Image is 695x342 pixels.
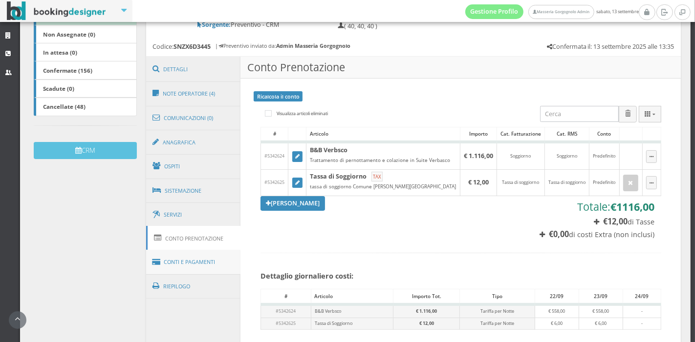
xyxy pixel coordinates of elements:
div: Articolo [306,127,460,141]
b: SNZX6D3445 [174,42,211,51]
td: € 6,00 [579,318,623,330]
label: Visualizza articoli eliminati [265,108,328,120]
span: #5342625 [264,179,284,185]
b: Non Assegnate (0) [43,30,95,38]
td: Tassa di soggiorno [497,170,545,196]
div: # [261,127,288,141]
b: Cancellate (48) [43,102,86,110]
a: Confermate (156) [34,61,137,80]
td: Tassa di Soggiorno [311,318,393,330]
input: Cerca [540,106,619,122]
td: € 558,00 [579,304,623,318]
td: - [623,304,661,318]
button: CRM [34,142,137,159]
a: Dettagli [146,57,241,82]
span: #5342624 [264,153,284,159]
b: € 12,00 [419,320,434,326]
td: Predefinito [589,170,619,196]
b: € [549,229,569,240]
b: Confermate (156) [43,66,92,74]
td: Tariffa per Notte [460,304,535,318]
td: Soggiorno [497,142,545,169]
a: Conti e Pagamenti [146,250,241,275]
span: 12,00 [608,216,628,227]
td: Predefinito [589,142,619,169]
td: Soggiorno [544,142,589,169]
div: Cat. Fatturazione [497,127,544,141]
b: € 12,00 [468,178,489,186]
a: Anagrafica [146,130,241,155]
b: Tassa di Soggiorno [310,172,367,181]
a: Sistemazione [146,178,241,203]
a: Cancellate (48) [34,98,137,116]
div: Articolo [311,289,393,303]
a: Gestione Profilo [465,4,524,19]
a: Note Operatore (4) [146,81,241,106]
b: In attesa (0) [43,48,77,56]
a: Ricalcola il conto [254,91,303,101]
a: Servizi [146,202,241,227]
h5: Codice: [152,43,211,50]
b: Scadute (0) [43,84,74,92]
div: Cat. RMS [545,127,589,141]
b: € [610,200,654,214]
b: € 1.116,00 [464,152,493,160]
td: B&B Verbsco [311,304,393,318]
div: tassa di soggiorno Comune [PERSON_NAME][GEOGRAPHIC_DATA] [310,183,456,190]
td: Tassa di soggiorno [544,170,589,196]
a: Non Assegnate (0) [34,25,137,43]
span: 0,00 [553,229,569,240]
td: Tariffa per Notte [460,318,535,330]
b: Admin Masseria Gorgognolo [276,42,350,49]
div: 23/09 [579,289,623,303]
span: #5342625 [276,320,296,326]
div: Tipo [460,289,535,303]
div: Conto [589,127,619,141]
td: € 6,00 [535,318,579,330]
div: Importo [460,127,497,141]
h5: ( 40, 40, 40 ) [338,22,377,30]
h6: | Preventivo inviato da: [215,43,350,49]
b: Sorgente: [197,20,231,29]
a: Conto Prenotazione [146,226,241,251]
span: #5342624 [276,308,296,314]
a: Comunicazioni (0) [146,105,241,131]
a: In attesa (0) [34,43,137,61]
h4: di costi Extra (non inclusi) [534,230,654,239]
b: B&B Verbsco [310,146,348,154]
span: sabato, 13 settembre [465,4,639,19]
h4: di Tasse [534,218,654,226]
td: - [623,318,661,330]
div: 22/09 [535,289,579,303]
button: Columns [639,106,661,122]
a: [PERSON_NAME] [261,196,325,211]
b: € 1.116,00 [416,308,437,314]
a: Masseria Gorgognolo Admin [528,5,594,19]
a: Riepilogo [146,274,241,299]
img: BookingDesigner.com [7,1,106,20]
div: Colonne [639,106,661,122]
small: TAX [371,172,383,181]
h5: Confermata il: 13 settembre 2025 alle 13:35 [547,43,674,50]
td: € 558,00 [535,304,579,318]
h3: Totale: [534,201,654,213]
b: € [603,216,628,227]
h5: Preventivo - CRM [197,21,305,28]
div: Importo Tot. [393,289,459,303]
a: Scadute (0) [34,80,137,98]
div: Trattamento di pernottamento e colazione in Suite Verbasco [310,157,456,163]
div: # [261,289,311,303]
a: Ospiti [146,154,241,179]
span: 1116,00 [616,200,654,214]
h3: Conto Prenotazione [240,57,681,79]
b: Dettaglio giornaliero costi: [261,271,353,281]
div: 24/09 [623,289,661,303]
